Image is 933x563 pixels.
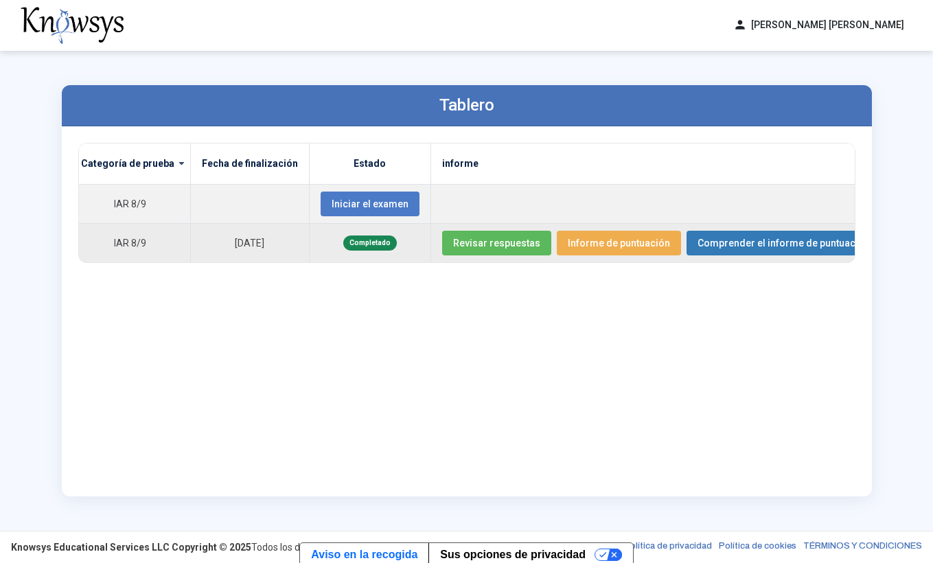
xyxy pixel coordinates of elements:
button: Informe de puntuación [557,231,681,255]
button: Iniciar el examen [321,192,419,216]
span: Iniciar el examen [332,198,408,209]
button: Comprender el informe de puntuación [687,231,881,255]
span: Informe de puntuación [568,238,670,249]
a: política de privacidad [625,540,712,554]
td: IAR 8/9 [69,223,190,262]
strong: Knowsys Educational Services LLC Copyright © 2025 [11,542,251,553]
button: Revisar respuestas [442,231,551,255]
span: Completado [343,235,397,251]
a: Política de cookies [719,540,796,554]
span: Revisar respuestas [453,238,540,249]
img: knowsys-logo.png [21,7,124,44]
div: Todos los derechos reservados. [11,540,388,554]
a: TÉRMINOS Y CONDICIONES [803,540,922,554]
label: Fecha de finalización [202,157,298,170]
label: Categoría de prueba [81,157,174,170]
button: person[PERSON_NAME] [PERSON_NAME] [725,14,912,36]
span: Comprender el informe de puntuación [698,238,870,249]
th: Estado [309,143,430,185]
span: person [733,18,747,32]
td: IAR 8/9 [69,184,190,223]
th: informe [430,143,892,185]
label: Tablero [439,95,494,115]
td: [DATE] [190,223,309,262]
